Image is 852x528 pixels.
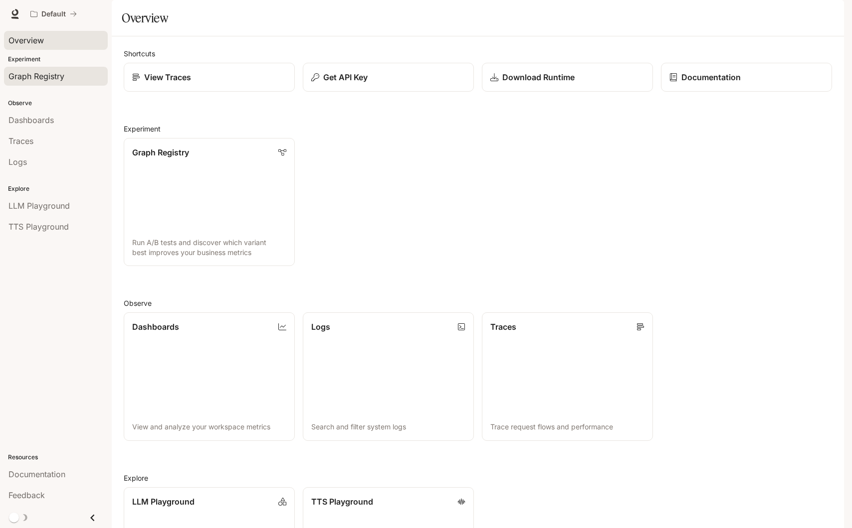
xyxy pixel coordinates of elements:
p: Traces [490,321,516,333]
h2: Explore [124,473,832,483]
button: All workspaces [26,4,81,24]
p: Dashboards [132,321,179,333]
h2: Observe [124,298,832,308]
p: View and analyze your workspace metrics [132,422,286,432]
p: Logs [311,321,330,333]
a: Documentation [661,63,832,92]
p: Default [41,10,66,18]
a: View Traces [124,63,295,92]
p: Graph Registry [132,146,189,158]
p: TTS Playground [311,496,373,508]
p: Documentation [681,71,741,83]
p: Search and filter system logs [311,422,465,432]
a: LogsSearch and filter system logs [303,312,474,440]
p: Get API Key [323,71,368,83]
h1: Overview [122,8,168,28]
p: LLM Playground [132,496,195,508]
a: DashboardsView and analyze your workspace metrics [124,312,295,440]
p: Download Runtime [502,71,575,83]
a: Graph RegistryRun A/B tests and discover which variant best improves your business metrics [124,138,295,266]
h2: Shortcuts [124,48,832,59]
p: Run A/B tests and discover which variant best improves your business metrics [132,238,286,258]
a: TracesTrace request flows and performance [482,312,653,440]
a: Download Runtime [482,63,653,92]
p: Trace request flows and performance [490,422,644,432]
p: View Traces [144,71,191,83]
h2: Experiment [124,124,832,134]
button: Get API Key [303,63,474,92]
